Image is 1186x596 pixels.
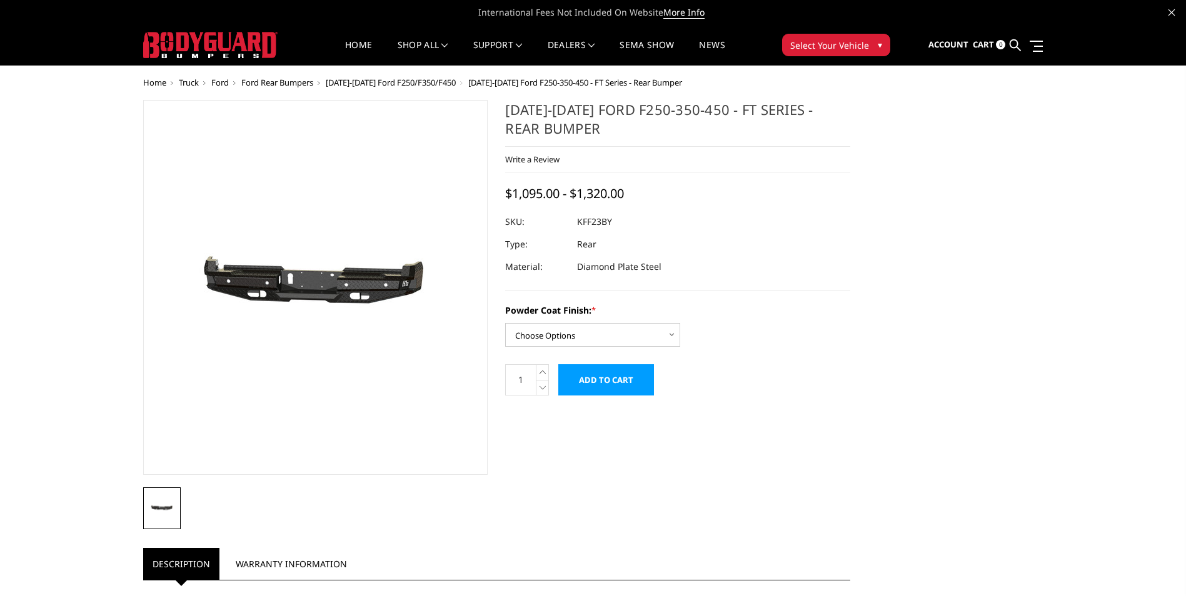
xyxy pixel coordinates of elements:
[548,41,595,65] a: Dealers
[577,256,661,278] dd: Diamond Plate Steel
[973,39,994,50] span: Cart
[782,34,890,56] button: Select Your Vehicle
[143,32,278,58] img: BODYGUARD BUMPERS
[143,100,488,475] a: 2023-2025 Ford F250-350-450 - FT Series - Rear Bumper
[577,233,596,256] dd: Rear
[147,501,177,515] img: 2023-2025 Ford F250-350-450 - FT Series - Rear Bumper
[345,41,372,65] a: Home
[505,185,624,202] span: $1,095.00 - $1,320.00
[226,548,356,580] a: Warranty Information
[398,41,448,65] a: shop all
[663,6,705,19] a: More Info
[143,77,166,88] a: Home
[928,28,968,62] a: Account
[179,77,199,88] a: Truck
[505,211,568,233] dt: SKU:
[505,154,560,165] a: Write a Review
[468,77,682,88] span: [DATE]-[DATE] Ford F250-350-450 - FT Series - Rear Bumper
[505,304,850,317] label: Powder Coat Finish:
[928,39,968,50] span: Account
[211,77,229,88] a: Ford
[505,100,850,147] h1: [DATE]-[DATE] Ford F250-350-450 - FT Series - Rear Bumper
[505,233,568,256] dt: Type:
[143,548,219,580] a: Description
[241,77,313,88] a: Ford Rear Bumpers
[326,77,456,88] a: [DATE]-[DATE] Ford F250/F350/F450
[577,211,612,233] dd: KFF23BY
[505,256,568,278] dt: Material:
[790,39,869,52] span: Select Your Vehicle
[620,41,674,65] a: SEMA Show
[973,28,1005,62] a: Cart 0
[878,38,882,51] span: ▾
[996,40,1005,49] span: 0
[473,41,523,65] a: Support
[558,364,654,395] input: Add to Cart
[699,41,725,65] a: News
[1123,536,1186,596] iframe: Chat Widget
